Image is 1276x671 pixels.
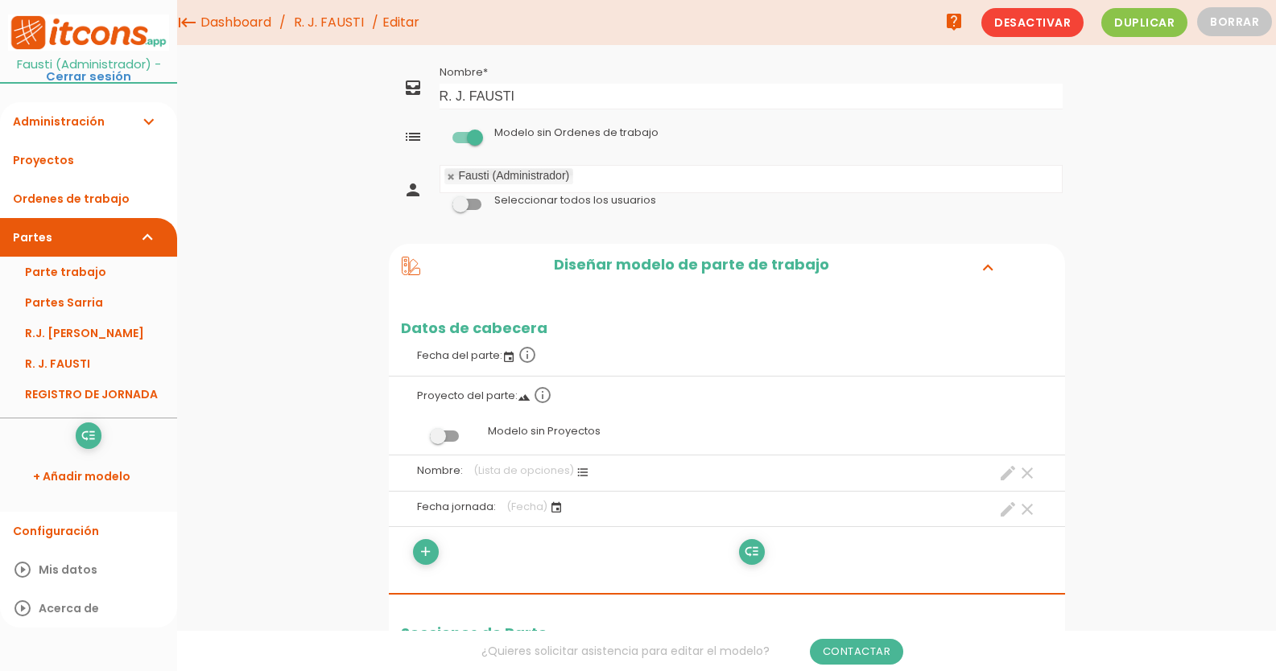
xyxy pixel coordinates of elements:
[401,625,1053,641] h2: Secciones de Parte
[1018,463,1037,483] a: clear
[1018,500,1037,519] a: clear
[8,457,169,496] a: + Añadir modelo
[177,631,1208,671] div: ¿Quieres solicitar asistencia para editar el modelo?
[403,78,423,97] i: all_inbox
[459,171,570,181] div: Fausti (Administrador)
[417,463,463,477] span: Nombre:
[8,14,169,51] img: itcons-logo
[401,377,1053,412] label: Proyecto del parte:
[473,463,574,477] span: (Lista de opciones)
[1101,8,1187,37] span: Duplicar
[550,501,563,514] i: event
[389,320,1065,336] h2: Datos de cabecera
[401,416,1053,447] label: Modelo sin Proyectos
[502,351,515,364] i: event
[138,102,158,141] i: expand_more
[944,6,964,38] i: live_help
[401,336,1053,372] label: Fecha del parte:
[998,500,1018,519] a: create
[975,257,1001,278] i: expand_more
[420,257,962,278] h2: Diseñar modelo de parte de trabajo
[418,539,433,565] i: add
[403,180,423,200] i: person
[810,639,904,665] a: Contactar
[506,500,547,513] span: (Fecha)
[518,345,537,364] i: info_outline
[533,385,552,405] i: info_outline
[46,68,131,84] a: Cerrar sesión
[13,589,32,628] i: play_circle_outline
[981,8,1084,37] span: Desactivar
[1197,7,1272,36] button: Borrar
[76,422,101,448] a: low_priority
[494,193,656,208] label: Seleccionar todos los usuarios
[744,539,759,565] i: low_priority
[576,466,589,479] i: format_list_bulleted
[382,13,419,31] span: Editar
[440,65,488,80] label: Nombre
[739,539,765,565] a: low_priority
[998,463,1018,483] a: create
[138,218,158,257] i: expand_more
[13,550,32,589] i: play_circle_outline
[413,539,439,565] a: add
[417,500,496,513] span: Fecha jornada:
[518,391,531,404] i: landscape
[938,6,970,38] a: live_help
[403,127,423,146] i: list
[494,126,659,140] label: Modelo sin Ordenes de trabajo
[81,423,96,449] i: low_priority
